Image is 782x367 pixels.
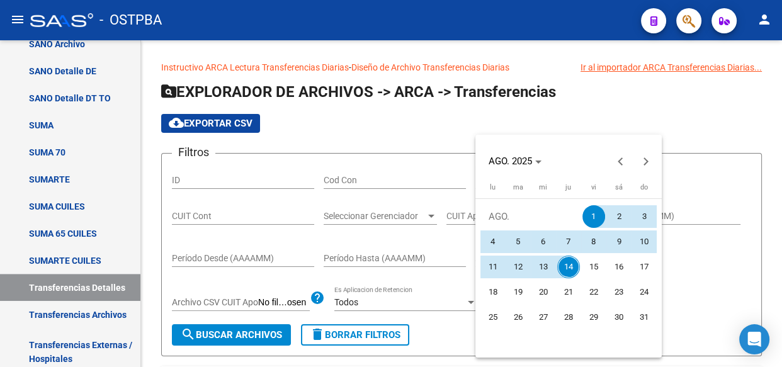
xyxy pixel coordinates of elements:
[506,229,531,254] button: 5 de agosto de 2025
[556,254,581,279] button: 14 de agosto de 2025
[581,254,606,279] button: 15 de agosto de 2025
[539,183,547,191] span: mi
[582,281,605,303] span: 22
[581,204,606,229] button: 1 de agosto de 2025
[507,230,530,253] span: 5
[591,183,596,191] span: vi
[739,324,769,354] div: Open Intercom Messenger
[532,256,555,278] span: 13
[531,254,556,279] button: 13 de agosto de 2025
[633,149,659,174] button: Next month
[632,204,657,229] button: 3 de agosto de 2025
[556,305,581,330] button: 28 de agosto de 2025
[615,183,623,191] span: sá
[557,281,580,303] span: 21
[513,183,523,191] span: ma
[565,183,571,191] span: ju
[632,279,657,305] button: 24 de agosto de 2025
[606,279,632,305] button: 23 de agosto de 2025
[532,281,555,303] span: 20
[480,254,506,279] button: 11 de agosto de 2025
[531,305,556,330] button: 27 de agosto de 2025
[606,305,632,330] button: 30 de agosto de 2025
[482,306,504,329] span: 25
[489,155,532,167] span: AGO. 2025
[482,281,504,303] span: 18
[608,281,630,303] span: 23
[608,149,633,174] button: Previous month
[606,204,632,229] button: 2 de agosto de 2025
[606,254,632,279] button: 16 de agosto de 2025
[482,230,504,253] span: 4
[632,254,657,279] button: 17 de agosto de 2025
[608,205,630,228] span: 2
[581,229,606,254] button: 8 de agosto de 2025
[482,256,504,278] span: 11
[632,305,657,330] button: 31 de agosto de 2025
[480,305,506,330] button: 25 de agosto de 2025
[532,230,555,253] span: 6
[506,305,531,330] button: 26 de agosto de 2025
[582,306,605,329] span: 29
[480,204,581,229] td: AGO.
[608,306,630,329] span: 30
[608,256,630,278] span: 16
[582,256,605,278] span: 15
[507,306,530,329] span: 26
[556,279,581,305] button: 21 de agosto de 2025
[633,281,655,303] span: 24
[506,254,531,279] button: 12 de agosto de 2025
[582,230,605,253] span: 8
[484,150,547,172] button: Choose month and year
[506,279,531,305] button: 19 de agosto de 2025
[556,229,581,254] button: 7 de agosto de 2025
[608,230,630,253] span: 9
[507,256,530,278] span: 12
[582,205,605,228] span: 1
[632,229,657,254] button: 10 de agosto de 2025
[531,279,556,305] button: 20 de agosto de 2025
[480,229,506,254] button: 4 de agosto de 2025
[507,281,530,303] span: 19
[532,306,555,329] span: 27
[557,256,580,278] span: 14
[531,229,556,254] button: 6 de agosto de 2025
[606,229,632,254] button: 9 de agosto de 2025
[490,183,496,191] span: lu
[581,305,606,330] button: 29 de agosto de 2025
[633,205,655,228] span: 3
[557,230,580,253] span: 7
[640,183,648,191] span: do
[480,279,506,305] button: 18 de agosto de 2025
[557,306,580,329] span: 28
[581,279,606,305] button: 22 de agosto de 2025
[633,306,655,329] span: 31
[633,256,655,278] span: 17
[633,230,655,253] span: 10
